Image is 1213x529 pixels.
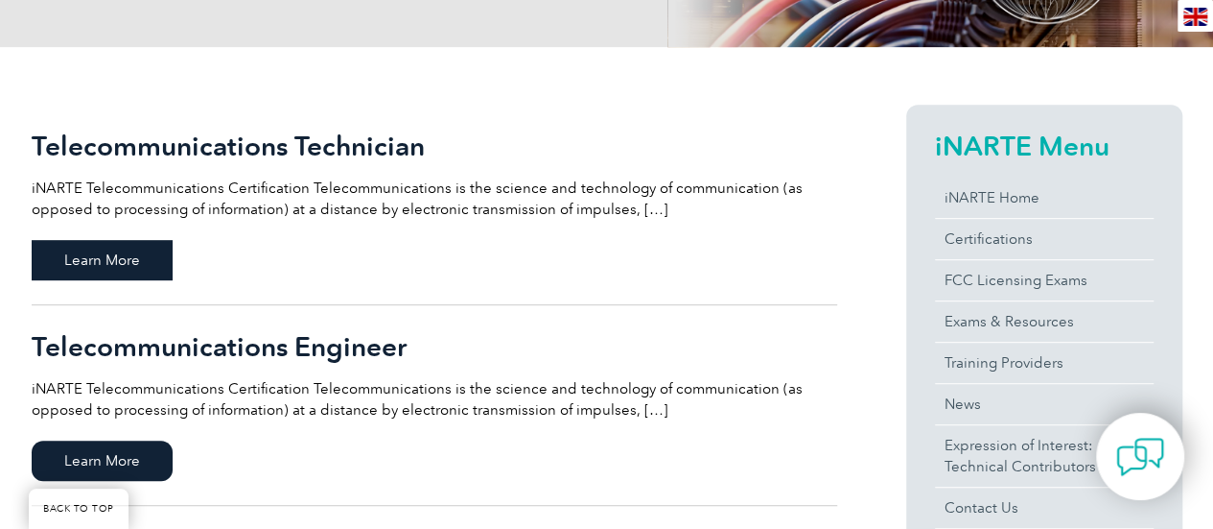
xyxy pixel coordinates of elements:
p: iNARTE Telecommunications Certification Telecommunications is the science and technology of commu... [32,378,837,421]
h2: Telecommunications Technician [32,131,837,161]
span: Learn More [32,441,173,481]
a: Certifications [935,219,1154,259]
img: en [1183,8,1207,26]
p: iNARTE Telecommunications Certification Telecommunications is the science and technology of commu... [32,178,837,220]
a: BACK TO TOP [29,489,128,529]
a: Training Providers [935,343,1154,383]
a: FCC Licensing Exams [935,260,1154,301]
a: News [935,384,1154,424]
a: Telecommunications Technician iNARTE Telecommunications Certification Telecommunications is the s... [32,105,837,305]
img: contact-chat.png [1116,433,1164,481]
span: Learn More [32,240,173,280]
a: iNARTE Home [935,178,1154,218]
a: Exams & Resources [935,301,1154,342]
h2: iNARTE Menu [935,131,1154,161]
a: Telecommunications Engineer iNARTE Telecommunications Certification Telecommunications is the sci... [32,305,837,506]
a: Contact Us [935,488,1154,528]
h2: Telecommunications Engineer [32,331,837,362]
a: Expression of Interest:Technical Contributors [935,425,1154,487]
